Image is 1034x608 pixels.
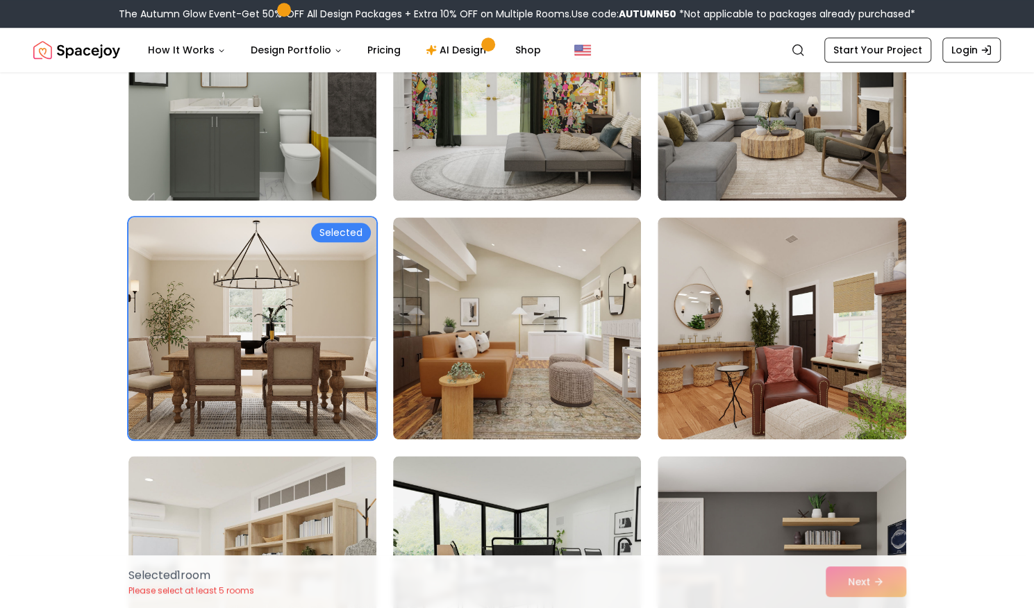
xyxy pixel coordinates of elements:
[393,217,641,439] img: Room room-11
[137,36,552,64] nav: Main
[128,217,376,439] img: Room room-10
[619,7,676,21] b: AUTUMN50
[356,36,412,64] a: Pricing
[504,36,552,64] a: Shop
[572,7,676,21] span: Use code:
[33,36,120,64] img: Spacejoy Logo
[676,7,915,21] span: *Not applicable to packages already purchased*
[311,223,371,242] div: Selected
[574,42,591,58] img: United States
[33,36,120,64] a: Spacejoy
[824,37,931,62] a: Start Your Project
[33,28,1001,72] nav: Global
[658,217,906,439] img: Room room-12
[119,7,915,21] div: The Autumn Glow Event-Get 50% OFF All Design Packages + Extra 10% OFF on Multiple Rooms.
[415,36,501,64] a: AI Design
[137,36,237,64] button: How It Works
[128,567,254,584] p: Selected 1 room
[240,36,353,64] button: Design Portfolio
[942,37,1001,62] a: Login
[128,585,254,596] p: Please select at least 5 rooms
